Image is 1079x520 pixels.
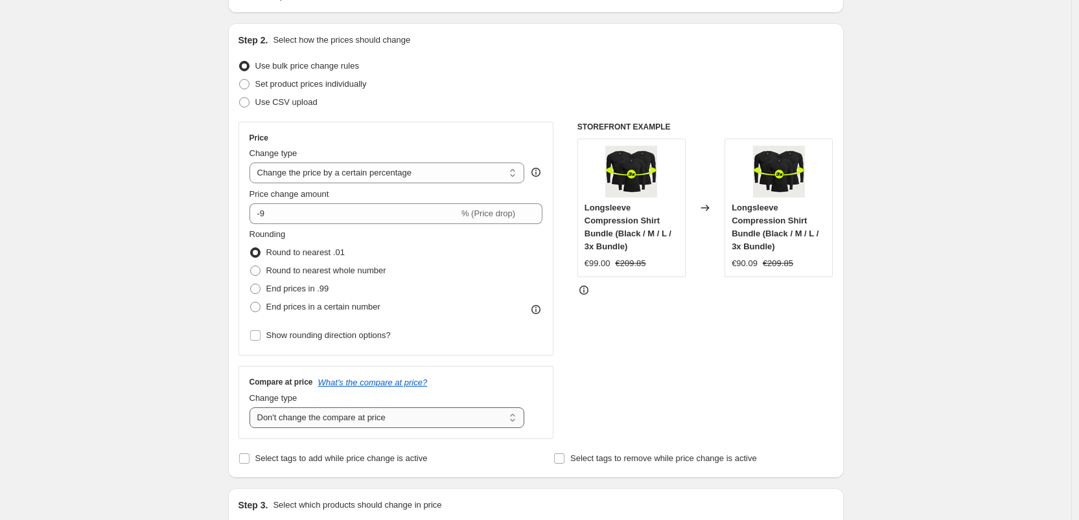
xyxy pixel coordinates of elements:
[249,133,268,143] h3: Price
[255,61,359,71] span: Use bulk price change rules
[570,453,757,463] span: Select tags to remove while price change is active
[266,330,391,340] span: Show rounding direction options?
[577,122,833,132] h6: STOREFRONT EXAMPLE
[529,166,542,179] div: help
[273,499,441,512] p: Select which products should change in price
[585,257,610,270] div: €99.00
[266,284,329,293] span: End prices in .99
[249,393,297,403] span: Change type
[732,257,758,270] div: €90.09
[255,79,367,89] span: Set product prices individually
[273,34,410,47] p: Select how the prices should change
[763,257,793,270] strike: €209.85
[249,229,286,239] span: Rounding
[585,203,671,251] span: Longsleeve Compression Shirt Bundle (Black / M / L / 3x Bundle)
[249,148,297,158] span: Change type
[238,499,268,512] h2: Step 3.
[266,247,345,257] span: Round to nearest .01
[732,203,818,251] span: Longsleeve Compression Shirt Bundle (Black / M / L / 3x Bundle)
[266,266,386,275] span: Round to nearest whole number
[249,203,459,224] input: -15
[266,302,380,311] span: End prices in a certain number
[255,97,318,107] span: Use CSV upload
[616,257,646,270] strike: €209.85
[753,146,805,198] img: longsleeve_3x_bundles_black_80x.jpg
[255,453,428,463] span: Select tags to add while price change is active
[249,189,329,199] span: Price change amount
[605,146,657,198] img: longsleeve_3x_bundles_black_80x.jpg
[238,34,268,47] h2: Step 2.
[249,377,313,387] h3: Compare at price
[461,209,515,218] span: % (Price drop)
[318,378,428,387] button: What's the compare at price?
